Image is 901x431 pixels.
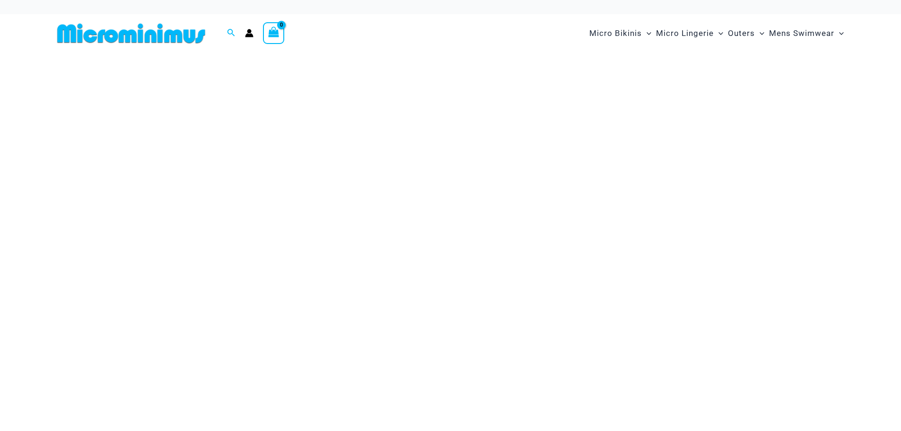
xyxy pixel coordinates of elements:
a: Account icon link [245,29,254,37]
a: View Shopping Cart, empty [263,22,285,44]
nav: Site Navigation [586,18,848,49]
img: MM SHOP LOGO FLAT [53,23,209,44]
a: Micro BikinisMenu ToggleMenu Toggle [587,19,654,48]
span: Menu Toggle [834,21,844,45]
a: OutersMenu ToggleMenu Toggle [726,19,767,48]
span: Menu Toggle [755,21,764,45]
span: Mens Swimwear [769,21,834,45]
span: Micro Bikinis [589,21,642,45]
span: Menu Toggle [642,21,651,45]
span: Outers [728,21,755,45]
span: Micro Lingerie [656,21,714,45]
span: Menu Toggle [714,21,723,45]
a: Mens SwimwearMenu ToggleMenu Toggle [767,19,846,48]
a: Search icon link [227,27,236,39]
a: Micro LingerieMenu ToggleMenu Toggle [654,19,726,48]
